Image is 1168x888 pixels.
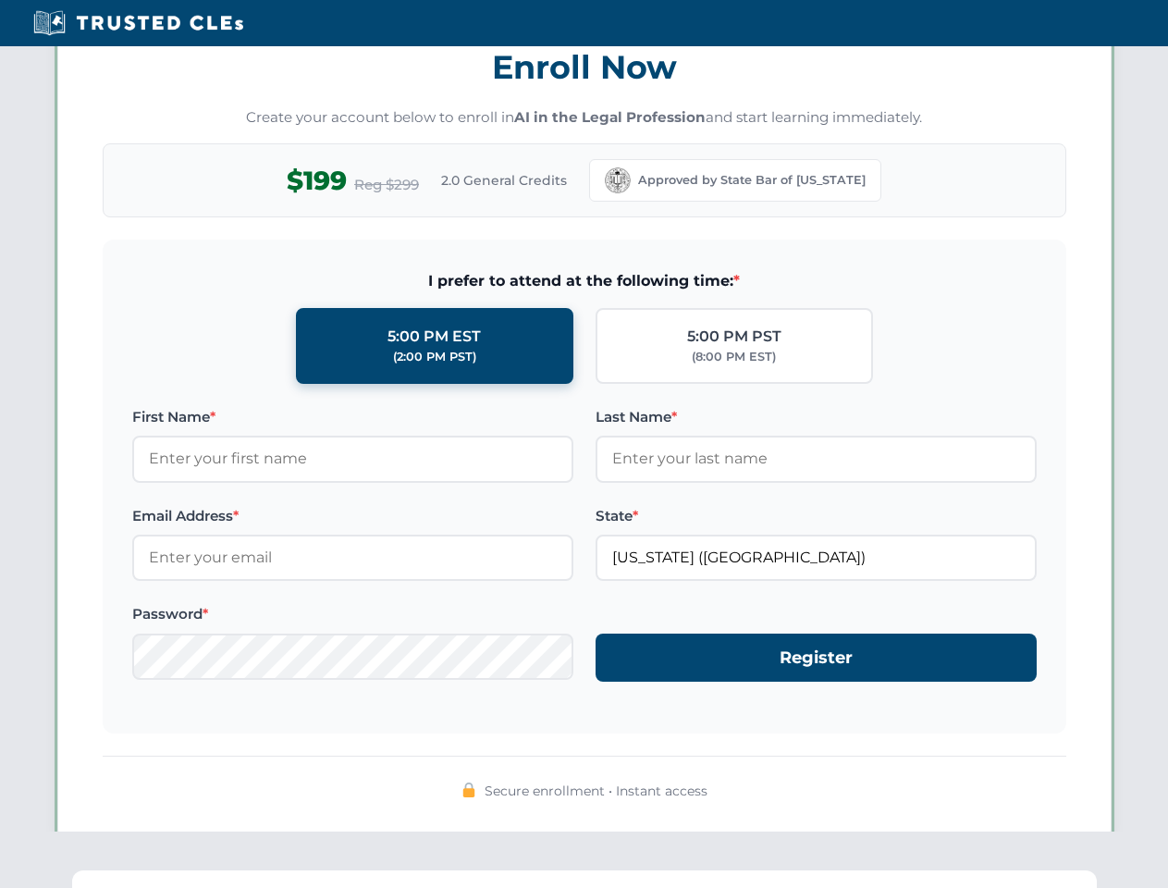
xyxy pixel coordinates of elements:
[132,603,573,625] label: Password
[638,171,866,190] span: Approved by State Bar of [US_STATE]
[103,38,1066,96] h3: Enroll Now
[132,535,573,581] input: Enter your email
[514,108,706,126] strong: AI in the Legal Profession
[287,160,347,202] span: $199
[441,170,567,191] span: 2.0 General Credits
[461,783,476,797] img: 🔒
[596,634,1037,683] button: Register
[687,325,781,349] div: 5:00 PM PST
[132,269,1037,293] span: I prefer to attend at the following time:
[103,107,1066,129] p: Create your account below to enroll in and start learning immediately.
[605,167,631,193] img: California Bar
[354,174,419,196] span: Reg $299
[596,436,1037,482] input: Enter your last name
[596,505,1037,527] label: State
[485,781,707,801] span: Secure enrollment • Instant access
[132,436,573,482] input: Enter your first name
[132,505,573,527] label: Email Address
[393,348,476,366] div: (2:00 PM PST)
[692,348,776,366] div: (8:00 PM EST)
[28,9,249,37] img: Trusted CLEs
[596,406,1037,428] label: Last Name
[387,325,481,349] div: 5:00 PM EST
[132,406,573,428] label: First Name
[596,535,1037,581] input: California (CA)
